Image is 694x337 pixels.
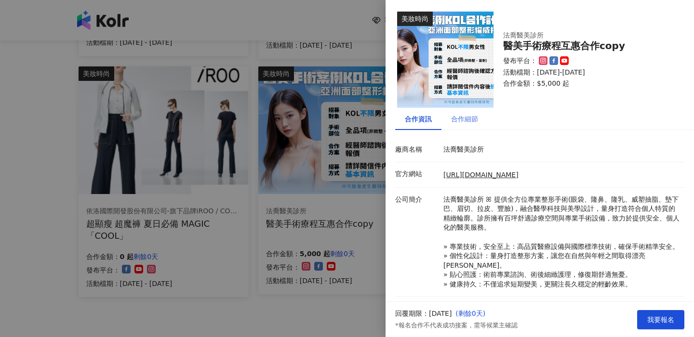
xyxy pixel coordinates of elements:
p: 官方網站 [395,169,439,179]
p: 回覆期限：[DATE] [395,309,452,319]
a: [URL][DOMAIN_NAME] [443,171,519,179]
p: ( 剩餘0天 ) [455,309,517,319]
p: 法喬醫美診所 [443,145,680,155]
p: 法喬醫美診所 ꕤ 提供全方位專業整形手術(眼袋、隆鼻、隆乳、威塑抽脂、墊下巴、眉切、拉皮、豐臉)，融合醫學科技與美學設計，量身打造符合個人特質的精緻輪廓。診所擁有百坪舒適診療空間與專業手術設備，... [443,195,680,289]
div: 美妝時尚 [397,12,433,26]
img: 眼袋、隆鼻、隆乳、抽脂、墊下巴 [397,12,494,108]
button: 我要報名 [637,310,684,329]
p: 發布平台： [503,56,537,66]
p: 活動檔期：[DATE]-[DATE] [503,68,673,78]
p: 合作金額： $5,000 起 [503,79,673,89]
p: 廠商名稱 [395,145,439,155]
div: 法喬醫美診所 [503,31,657,40]
div: 合作資訊 [405,114,432,124]
div: 合作細節 [451,114,478,124]
div: 醫美手術療程互惠合作copy [503,40,673,52]
span: 我要報名 [647,316,674,324]
p: 公司簡介 [395,195,439,205]
p: *報名合作不代表成功接案，需等候業主確認 [395,321,518,330]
